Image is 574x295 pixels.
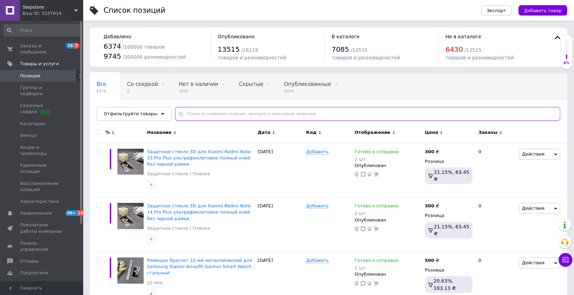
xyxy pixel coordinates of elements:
[97,81,106,87] span: Все
[117,149,144,175] img: Защитное стекло 3D для Xiaomi Redmi Note 13 Pro Plus ультрафиолетовое полный клей без черной рамки
[354,258,398,265] span: Готово к отправке
[354,217,421,223] div: Опубликован
[425,149,439,155] div: ₴
[104,52,121,60] span: 9745
[425,158,473,165] div: Розница
[561,61,572,66] div: 6%
[425,257,439,264] div: ₴
[524,8,562,13] span: Добавить товар
[434,278,456,291] span: 20.63%, 103.13 ₴
[117,257,144,284] img: Ремешок браслет 22 мм металлический для Samsung Xiaomi Amazfit Garmin Smart Watch стальный
[66,210,77,216] span: 99+
[147,203,251,221] a: Защитное стекло 3D для Xiaomi Redmi Note 14 Pro Plus ультрафиолетовое полный клей без черной рамки
[22,10,83,17] div: Ваш ID: 3337814
[74,43,79,49] span: 7
[117,203,144,229] img: Защитное стекло 3D для Xiaomi Redmi Note 14 Pro Plus ультрафиолетовое полный клей без черной рамки
[175,107,560,121] input: Поиск по названию позиции, артикулу и поисковым запросам
[425,149,434,154] b: 300
[425,258,434,263] b: 500
[522,206,544,211] span: Действия
[66,43,74,49] span: 16
[105,129,110,136] span: %
[20,210,51,216] span: Уведомления
[284,81,331,87] span: Опубликованные
[179,89,218,94] span: 3205
[77,210,85,216] span: 15
[104,7,165,14] div: Список позиций
[20,85,64,97] span: Группы и подборки
[104,34,131,39] span: Добавлено
[104,42,121,50] span: 6374
[147,149,251,167] a: Защитное стекло 3D для Xiaomi Redmi Note 13 Pro Plus ультрафиолетовое полный клей без черной рамки
[474,198,517,252] div: 0
[354,157,398,162] div: 2 шт.
[354,203,398,210] span: Готово к отправке
[354,129,390,136] span: Отображение
[354,163,421,169] div: Опубликован
[332,34,360,39] span: В каталоге
[354,265,398,271] div: 1 шт.
[481,5,512,16] button: Экспорт
[97,89,106,94] span: 6376
[123,44,165,50] span: / 100000 товаров
[147,225,210,232] a: Защитное стекло / Пленка
[558,253,572,267] button: Чат с покупателем
[434,169,469,182] span: 21.15%, 63.45 ₴
[354,271,421,277] div: Опубликован
[522,260,544,265] span: Действия
[256,143,304,198] div: [DATE]
[241,47,258,53] span: / 16119
[354,211,398,216] div: 2 шт.
[127,81,158,87] span: Со скидкой
[20,73,40,79] span: Позиции
[257,129,270,136] span: Дата
[127,89,158,94] span: 5
[3,24,81,37] input: Поиск
[306,258,329,263] span: Добавить
[445,34,481,39] span: Не в каталоге
[218,34,255,39] span: Опубликовано
[147,258,252,275] a: Ремешок браслет 22 мм металлический для Samsung Xiaomi Amazfit Garmin Smart Watch стальный
[434,224,469,236] span: 21.15%, 63.45 ₴
[306,129,317,136] span: Код
[20,162,64,175] span: Удаленные позиции
[20,270,48,276] span: Покупатели
[332,55,400,60] span: товаров и разновидностей
[22,4,74,10] span: Stepstore
[354,149,398,156] span: Готово к отправке
[20,180,64,193] span: Восстановление позиций
[104,111,157,116] span: Отфильтруйте товары
[522,151,544,157] span: Действия
[351,47,368,53] span: / 13515
[218,45,240,53] span: 13515
[425,267,473,273] div: Розница
[474,143,517,198] div: 0
[425,129,438,136] span: Цена
[147,280,163,286] a: 22 mm
[20,222,64,234] span: Показатели работы компании
[179,81,218,87] span: Нет в наличии
[20,121,45,127] span: Категории
[425,203,434,208] b: 300
[464,47,481,53] span: / 13515
[20,258,38,264] span: Отзывы
[123,54,186,60] span: / 300000 разновидностей
[518,5,567,16] button: Добавить товар
[332,45,349,53] span: 7085
[425,203,439,209] div: ₴
[20,43,64,55] span: Заказы и сообщения
[20,240,64,253] span: Панель управления
[97,107,120,114] span: Витрина
[20,102,64,115] span: Сезонные скидки
[306,203,329,209] span: Добавить
[256,198,304,252] div: [DATE]
[284,89,331,94] span: 6374
[478,129,497,136] span: Заказы
[239,81,263,87] span: Скрытые
[487,8,506,13] span: Экспорт
[20,132,38,139] span: Импорт
[445,55,514,60] span: товаров и разновидностей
